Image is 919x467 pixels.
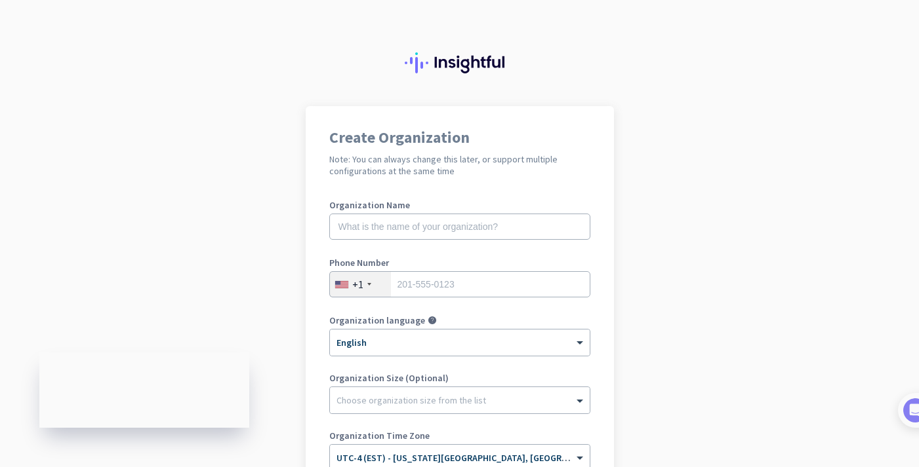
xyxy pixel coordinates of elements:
[329,200,590,210] label: Organization Name
[329,373,590,383] label: Organization Size (Optional)
[329,214,590,240] input: What is the name of your organization?
[329,153,590,177] h2: Note: You can always change this later, or support multiple configurations at the same time
[329,258,590,267] label: Phone Number
[329,271,590,297] input: 201-555-0123
[329,130,590,145] h1: Create Organization
[329,431,590,440] label: Organization Time Zone
[428,316,437,325] i: help
[352,278,363,291] div: +1
[39,352,249,428] iframe: Insightful Status
[405,52,515,73] img: Insightful
[329,316,425,325] label: Organization language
